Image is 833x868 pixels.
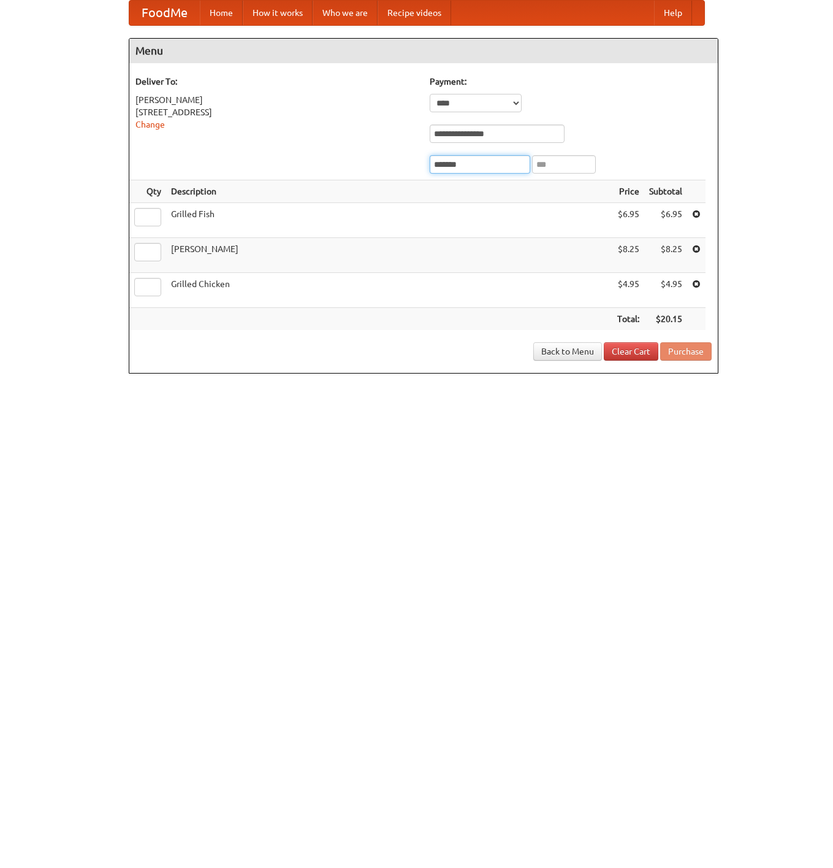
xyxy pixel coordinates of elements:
[378,1,451,25] a: Recipe videos
[166,180,612,203] th: Description
[135,75,417,88] h5: Deliver To:
[644,180,687,203] th: Subtotal
[533,342,602,361] a: Back to Menu
[135,120,165,129] a: Change
[604,342,658,361] a: Clear Cart
[430,75,712,88] h5: Payment:
[243,1,313,25] a: How it works
[644,308,687,331] th: $20.15
[129,39,718,63] h4: Menu
[129,1,200,25] a: FoodMe
[135,106,417,118] div: [STREET_ADDRESS]
[166,238,612,273] td: [PERSON_NAME]
[612,273,644,308] td: $4.95
[166,203,612,238] td: Grilled Fish
[166,273,612,308] td: Grilled Chicken
[135,94,417,106] div: [PERSON_NAME]
[612,180,644,203] th: Price
[200,1,243,25] a: Home
[612,238,644,273] td: $8.25
[654,1,692,25] a: Help
[612,203,644,238] td: $6.95
[644,238,687,273] td: $8.25
[612,308,644,331] th: Total:
[660,342,712,361] button: Purchase
[129,180,166,203] th: Qty
[644,203,687,238] td: $6.95
[644,273,687,308] td: $4.95
[313,1,378,25] a: Who we are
